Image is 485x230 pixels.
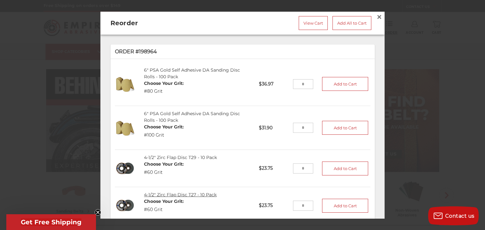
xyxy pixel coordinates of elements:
p: Order #198964 [115,48,370,55]
button: Add to Cart [322,199,368,213]
dd: #80 Grit [144,88,184,95]
a: 4-1/2" Zirc Flap Disc T29 - 10 Pack [144,155,217,160]
span: Get Free Shipping [21,218,81,226]
span: Contact us [445,213,475,219]
h2: Reorder [111,18,215,27]
img: 4-1/2 [115,196,135,216]
dd: #100 Grit [144,132,184,139]
button: Close teaser [95,209,101,215]
dt: Choose Your Grit: [144,80,184,86]
dt: Choose Your Grit: [144,124,184,130]
dd: #60 Grit [144,169,184,176]
button: Add to Cart [322,162,368,175]
dd: #60 Grit [144,206,184,213]
a: View Cart [299,16,328,30]
img: 6 [115,118,135,138]
a: 6" PSA Gold Self Adhesive DA Sanding Disc Rolls - 100 Pack [144,67,240,79]
button: Add to Cart [322,77,368,91]
a: 6" PSA Gold Self Adhesive DA Sanding Disc Rolls - 100 Pack [144,111,240,123]
p: $23.75 [254,161,293,176]
img: 6 [115,74,135,94]
span: × [376,10,382,23]
img: 4-1/2 [115,158,135,179]
p: $31.90 [254,120,293,136]
button: Add to Cart [322,121,368,135]
a: 4-1/2" Zirc Flap Disc T27 - 10 Pack [144,192,217,198]
p: $23.75 [254,198,293,213]
a: Add All to Cart [332,16,371,30]
div: Get Free ShippingClose teaser [6,214,96,230]
dt: Choose Your Grit: [144,161,184,168]
dt: Choose Your Grit: [144,198,184,205]
p: $36.97 [254,76,293,92]
button: Contact us [428,206,479,225]
a: Close [374,12,384,22]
